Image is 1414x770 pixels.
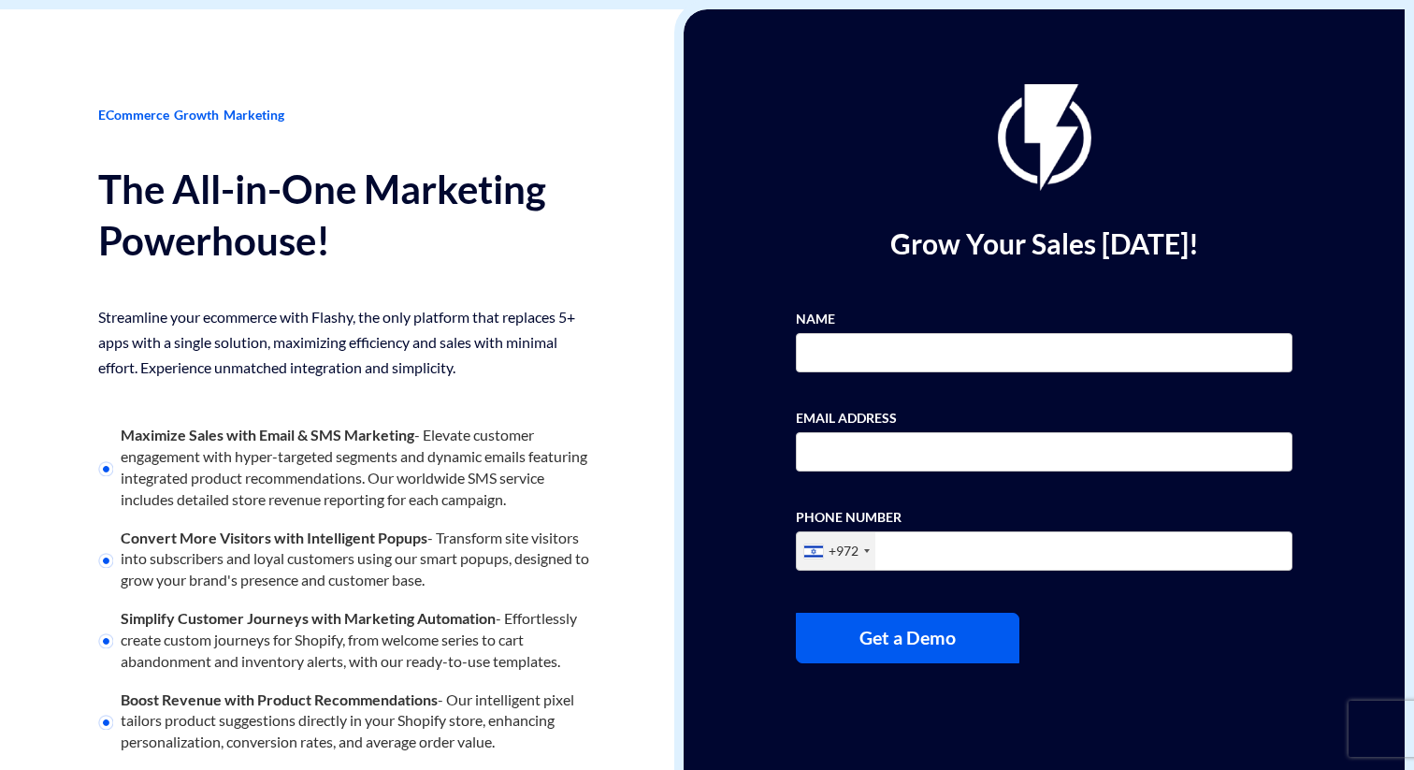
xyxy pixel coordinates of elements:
[998,84,1091,191] img: flashy-black.png
[796,228,1292,259] h1: Grow Your Sales [DATE]!
[796,613,1019,662] button: Get a Demo
[98,166,546,264] strong: The All-in-One Marketing Powerhouse!
[796,508,902,527] label: PHONE NUMBER
[98,304,595,381] p: Streamline your ecommerce with Flashy, the only platform that replaces 5+ apps with a single solu...
[98,601,595,682] li: - Effortlessly create custom journeys for Shopify, from welcome series to cart abandonment and in...
[796,310,835,328] label: NAME
[121,690,438,708] strong: Boost Revenue with Product Recommendations
[797,532,875,570] div: Israel (‫ישראל‬‎): +972
[98,682,595,763] li: - Our intelligent pixel tailors product suggestions directly in your Shopify store, enhancing per...
[121,609,496,627] strong: Simplify Customer Journeys with Marketing Automation
[796,409,897,428] label: EMAIL ADDRESS
[121,529,427,546] strong: Convert More Visitors with Intelligent Popups
[98,520,595,602] li: - Transform site visitors into subscribers and loyal customers using our smart popups, designed t...
[98,417,595,519] li: - Elevate customer engagement with hyper-targeted segments and dynamic emails featuring integrate...
[829,542,858,560] div: +972
[121,426,414,443] strong: Maximize Sales with Email & SMS Marketing
[98,84,595,145] h2: eCommerce Growth Marketing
